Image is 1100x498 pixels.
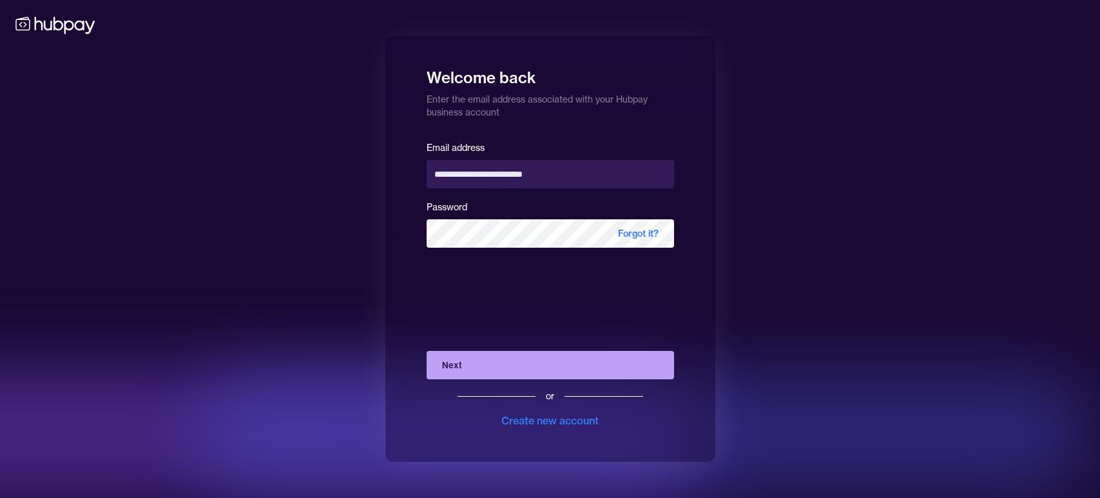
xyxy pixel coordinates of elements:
div: or [546,390,554,403]
h1: Welcome back [427,59,674,88]
button: Next [427,351,674,379]
label: Email address [427,142,485,154]
p: Enter the email address associated with your Hubpay business account [427,88,674,119]
label: Password [427,201,467,213]
span: Forgot it? [603,219,674,248]
div: Create new account [501,413,599,428]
